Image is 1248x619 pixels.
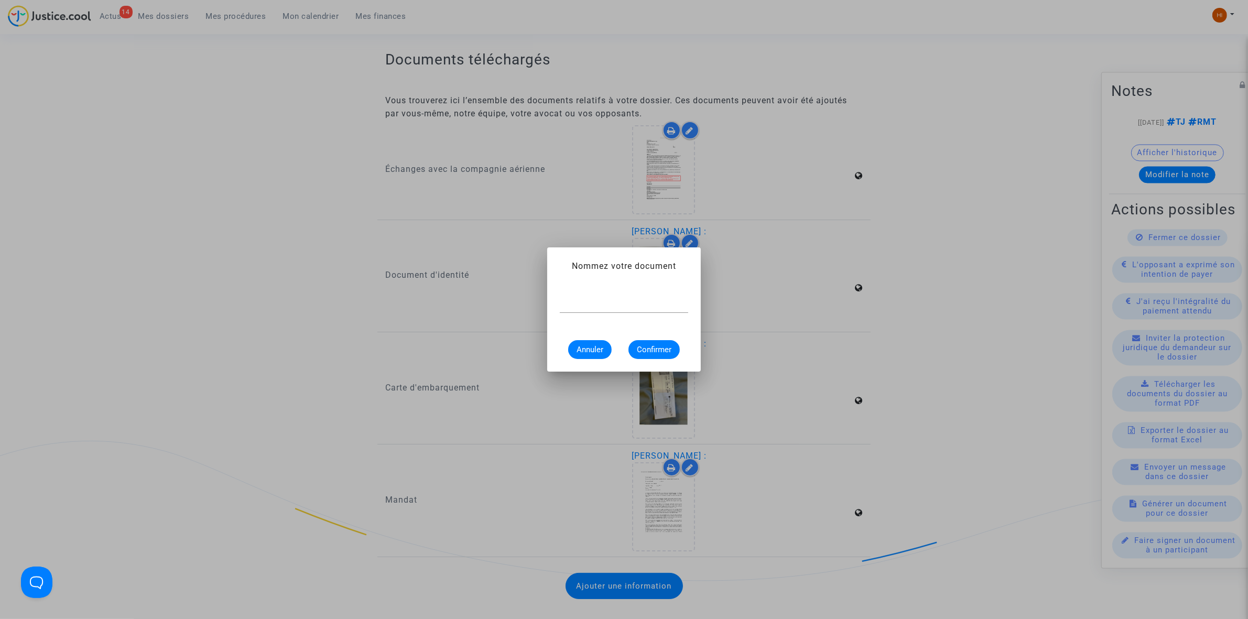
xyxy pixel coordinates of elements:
span: Nommez votre document [572,261,676,271]
button: Annuler [568,340,612,359]
span: Confirmer [637,345,671,354]
button: Confirmer [628,340,680,359]
span: Annuler [577,345,603,354]
iframe: Help Scout Beacon - Open [21,567,52,598]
